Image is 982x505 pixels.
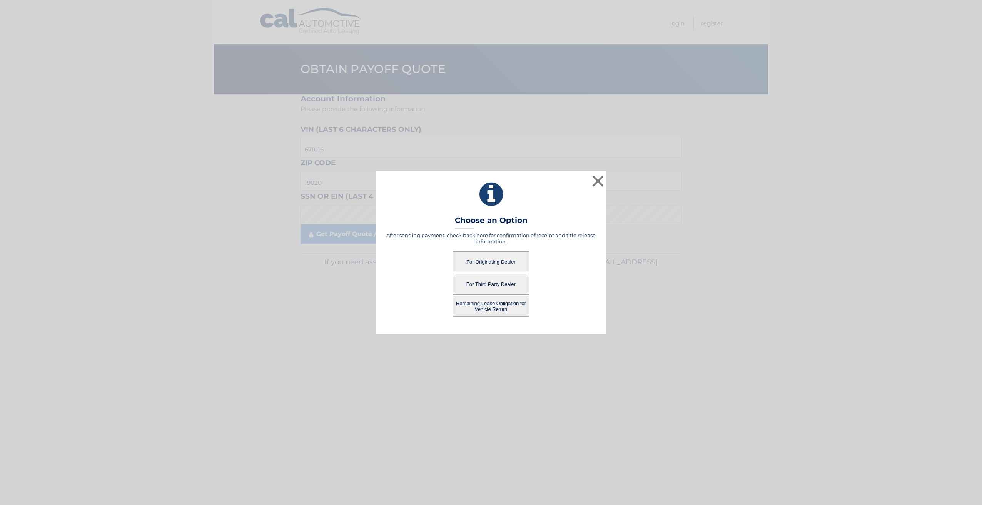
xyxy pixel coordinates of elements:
button: For Originating Dealer [453,251,529,272]
button: Remaining Lease Obligation for Vehicle Return [453,296,529,317]
button: For Third Party Dealer [453,274,529,295]
h3: Choose an Option [455,216,528,229]
h5: After sending payment, check back here for confirmation of receipt and title release information. [385,232,597,244]
button: × [590,173,606,189]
